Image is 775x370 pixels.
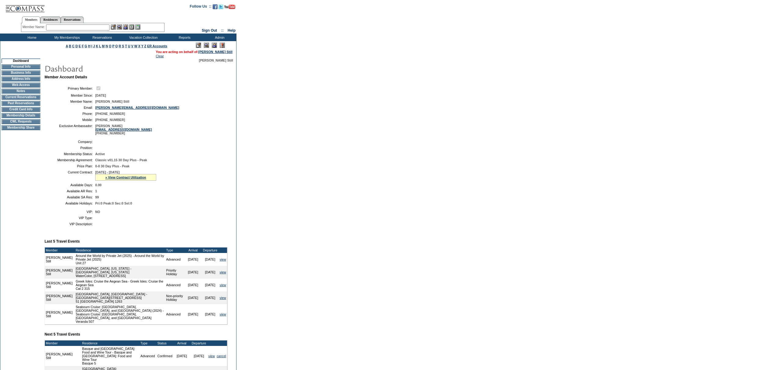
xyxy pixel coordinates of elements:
[85,44,87,48] a: G
[47,189,93,193] td: Available AR Res:
[47,152,93,156] td: Membership Status:
[135,24,140,30] img: b_calculator.gif
[228,28,236,33] a: Help
[95,118,125,122] span: [PHONE_NUMBER]
[47,112,93,116] td: Phone:
[202,266,219,279] td: [DATE]
[23,24,46,30] div: Member Name:
[75,266,165,279] td: [GEOGRAPHIC_DATA], [US_STATE] - [GEOGRAPHIC_DATA], [US_STATE] WaterColor, [STREET_ADDRESS]
[144,44,146,48] a: Z
[173,340,190,346] td: Arrival
[109,44,111,48] a: O
[185,253,202,266] td: [DATE]
[112,44,114,48] a: P
[185,304,202,324] td: [DATE]
[2,83,40,87] td: Web Access
[47,106,93,109] td: Email:
[105,176,146,179] a: » View Contract Utilization
[95,94,106,97] span: [DATE]
[102,44,105,48] a: M
[202,304,219,324] td: [DATE]
[185,247,202,253] td: Arrival
[66,44,68,48] a: A
[157,340,173,346] td: Status
[75,247,165,253] td: Residence
[45,279,75,291] td: [PERSON_NAME] Still
[45,75,87,79] b: Member Account Details
[199,59,233,62] span: [PERSON_NAME] Still
[201,34,236,41] td: Admin
[208,354,215,358] a: view
[165,279,184,291] td: Advanced
[2,107,40,112] td: Credit Card Info
[47,100,93,103] td: Member Name:
[79,44,81,48] a: E
[190,340,207,346] td: Departure
[156,54,164,58] a: Clear
[213,6,218,10] a: Become our fan on Facebook
[165,253,184,266] td: Advanced
[47,94,93,97] td: Member Since:
[95,201,132,205] span: Pri:0 Peak:0 Sec:0 Sel:0
[129,24,134,30] img: Reservations
[185,266,202,279] td: [DATE]
[95,170,120,174] span: [DATE] - [DATE]
[123,24,128,30] img: Impersonate
[218,4,223,9] img: Follow us on Twitter
[217,354,226,358] a: cancel
[204,43,209,48] img: View Mode
[47,146,93,150] td: Position:
[111,24,116,30] img: b_edit.gif
[202,253,219,266] td: [DATE]
[2,70,40,75] td: Business Info
[47,164,93,168] td: Price Plan:
[72,44,74,48] a: C
[95,124,152,135] span: [PERSON_NAME] [PHONE_NUMBER]
[95,164,130,168] span: 0-0 30 Day Plus - Peak
[75,304,165,324] td: Seabourn Cruise: [GEOGRAPHIC_DATA], [GEOGRAPHIC_DATA], and [GEOGRAPHIC_DATA] (2024) - Seabourn Cr...
[220,296,226,300] a: view
[166,34,201,41] td: Reports
[47,118,93,122] td: Mobile:
[75,291,165,304] td: [GEOGRAPHIC_DATA], [GEOGRAPHIC_DATA] - [GEOGRAPHIC_DATA][STREET_ADDRESS] 51 [GEOGRAPHIC_DATA] 1263
[2,59,40,63] td: Dashboard
[61,16,84,23] a: Reservations
[47,85,93,91] td: Primary Member:
[106,44,108,48] a: N
[119,44,121,48] a: R
[95,195,99,199] span: 99
[165,247,184,253] td: Type
[190,4,211,11] td: Follow Us ::
[202,28,217,33] a: Sign Out
[2,125,40,130] td: Membership Share
[49,34,84,41] td: My Memberships
[44,62,166,74] img: pgTtlDashboard.gif
[2,76,40,81] td: Address Info
[218,6,223,10] a: Follow us on Twitter
[99,44,101,48] a: L
[47,124,93,135] td: Exclusive Ambassador:
[47,201,93,205] td: Available Holidays:
[45,247,75,253] td: Member
[125,44,127,48] a: T
[141,44,143,48] a: Y
[220,43,225,48] img: Log Concern/Member Elevation
[190,346,207,366] td: [DATE]
[134,44,137,48] a: W
[91,44,92,48] a: I
[75,44,78,48] a: D
[45,291,75,304] td: [PERSON_NAME] Still
[14,34,49,41] td: Home
[95,183,102,187] span: 0.00
[139,346,156,366] td: Advanced
[95,112,125,116] span: [PHONE_NUMBER]
[45,239,80,244] b: Last 5 Travel Events
[173,346,190,366] td: [DATE]
[196,43,201,48] img: Edit Mode
[47,222,93,226] td: VIP Description:
[47,195,93,199] td: Available SA Res:
[131,44,133,48] a: V
[165,266,184,279] td: Priority Holiday
[96,44,98,48] a: K
[198,50,232,54] a: [PERSON_NAME] Still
